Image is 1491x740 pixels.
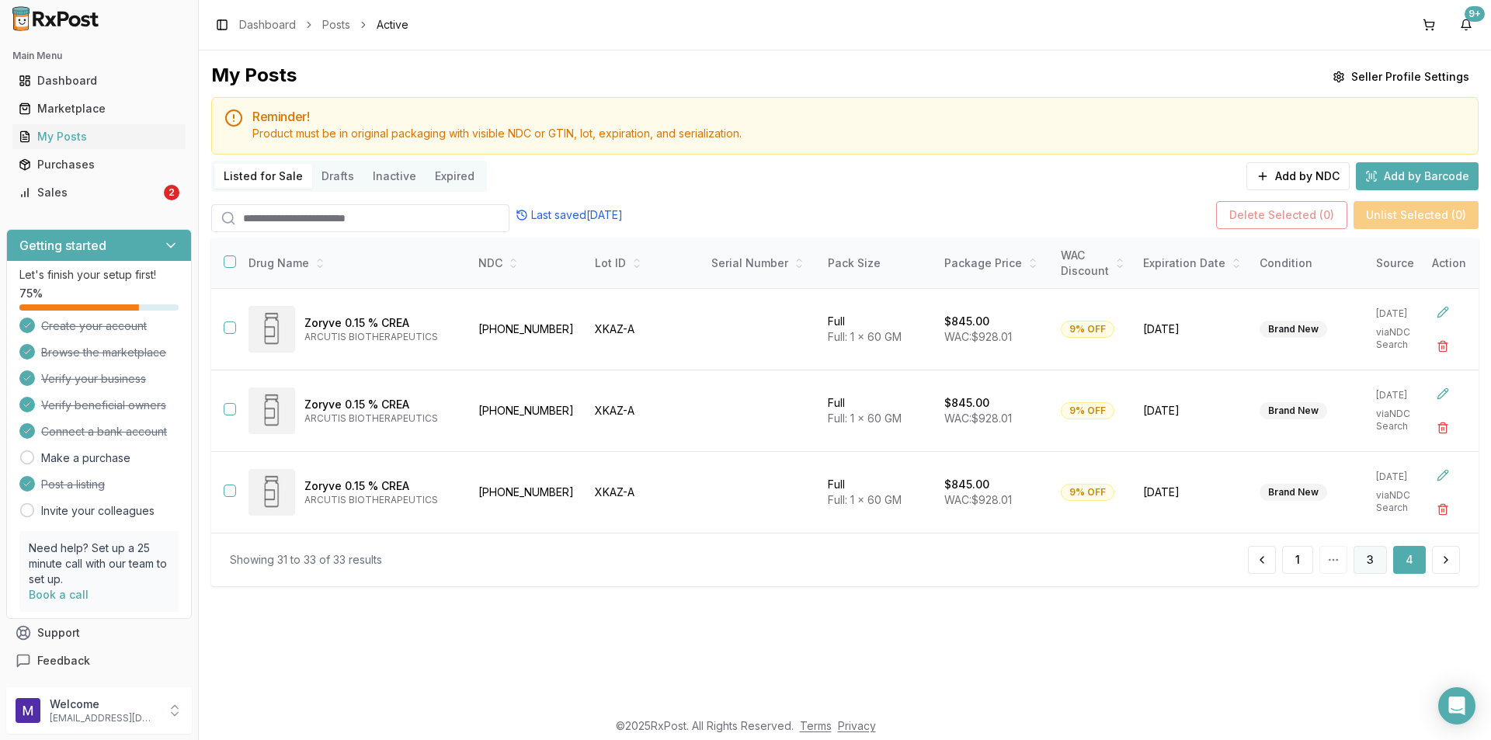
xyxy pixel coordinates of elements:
a: My Posts [12,123,186,151]
button: 4 [1393,546,1426,574]
div: Product must be in original packaging with visible NDC or GTIN, lot, expiration, and serialization. [252,126,1465,141]
p: [DATE] [1376,471,1435,483]
button: Support [6,619,192,647]
a: Sales2 [12,179,186,207]
div: 9% OFF [1061,402,1114,419]
p: via NDC Search [1376,326,1435,351]
a: Posts [322,17,350,33]
span: Feedback [37,653,90,669]
div: Marketplace [19,101,179,116]
img: User avatar [16,698,40,723]
div: Source [1376,255,1435,271]
div: 9+ [1465,6,1485,22]
a: Marketplace [12,95,186,123]
span: [DATE] [1143,321,1241,337]
td: [PHONE_NUMBER] [469,289,586,370]
span: Full: 1 x 60 GM [828,412,902,425]
span: Browse the marketplace [41,345,166,360]
button: Listed for Sale [214,164,312,189]
span: WAC: $928.01 [944,493,1012,506]
p: [DATE] [1376,307,1435,320]
nav: breadcrumb [239,17,408,33]
span: Active [377,17,408,33]
button: Delete [1429,495,1457,523]
button: Dashboard [6,68,192,93]
p: ARCUTIS BIOTHERAPEUTICS [304,412,457,425]
span: Post a listing [41,477,105,492]
div: Brand New [1260,484,1327,501]
img: Zoryve 0.15 % CREA [248,469,295,516]
img: Zoryve 0.15 % CREA [248,306,295,353]
a: Make a purchase [41,450,130,466]
p: Welcome [50,697,158,712]
p: $845.00 [944,314,989,329]
p: $845.00 [944,477,989,492]
p: [EMAIL_ADDRESS][DOMAIN_NAME] [50,712,158,724]
span: Full: 1 x 60 GM [828,493,902,506]
div: 9% OFF [1061,484,1114,501]
a: Purchases [12,151,186,179]
button: Edit [1429,380,1457,408]
p: Zoryve 0.15 % CREA [304,315,457,331]
span: Full: 1 x 60 GM [828,330,902,343]
span: Connect a bank account [41,424,167,439]
span: [DATE] [1143,403,1241,419]
td: Full [818,370,935,452]
div: Dashboard [19,73,179,89]
p: Zoryve 0.15 % CREA [304,478,457,494]
button: 3 [1354,546,1387,574]
td: XKAZ-A [586,452,702,533]
div: Purchases [19,157,179,172]
h5: Reminder! [252,110,1465,123]
span: WAC: $928.01 [944,330,1012,343]
button: Seller Profile Settings [1323,63,1479,91]
span: [DATE] [1143,485,1241,500]
a: Dashboard [12,67,186,95]
th: Pack Size [818,238,935,289]
td: XKAZ-A [586,370,702,452]
span: Create your account [41,318,147,334]
p: ARCUTIS BIOTHERAPEUTICS [304,331,457,343]
span: Verify beneficial owners [41,398,166,413]
a: Privacy [838,719,876,732]
img: RxPost Logo [6,6,106,31]
div: Expiration Date [1143,255,1241,271]
button: Delete [1429,414,1457,442]
td: [PHONE_NUMBER] [469,452,586,533]
div: WAC Discount [1061,248,1124,279]
span: WAC: $928.01 [944,412,1012,425]
p: [DATE] [1376,389,1435,401]
p: ARCUTIS BIOTHERAPEUTICS [304,494,457,506]
div: Serial Number [711,255,809,271]
td: Full [818,289,935,370]
button: Marketplace [6,96,192,121]
a: Dashboard [239,17,296,33]
div: NDC [478,255,576,271]
td: XKAZ-A [586,289,702,370]
p: Let's finish your setup first! [19,267,179,283]
button: Delete [1429,332,1457,360]
div: Sales [19,185,161,200]
p: via NDC Search [1376,408,1435,433]
a: Terms [800,719,832,732]
button: Expired [426,164,484,189]
button: Inactive [363,164,426,189]
div: Lot ID [595,255,693,271]
h2: Main Menu [12,50,186,62]
button: Feedback [6,647,192,675]
p: via NDC Search [1376,489,1435,514]
button: 1 [1282,546,1313,574]
div: Open Intercom Messenger [1438,687,1475,724]
button: Edit [1429,461,1457,489]
p: Zoryve 0.15 % CREA [304,397,457,412]
p: Need help? Set up a 25 minute call with our team to set up. [29,540,169,587]
button: Sales2 [6,180,192,205]
div: Package Price [944,255,1042,271]
img: Zoryve 0.15 % CREA [248,387,295,434]
button: Add by NDC [1246,162,1350,190]
a: Invite your colleagues [41,503,155,519]
p: $845.00 [944,395,989,411]
button: Purchases [6,152,192,177]
span: 75 % [19,286,43,301]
